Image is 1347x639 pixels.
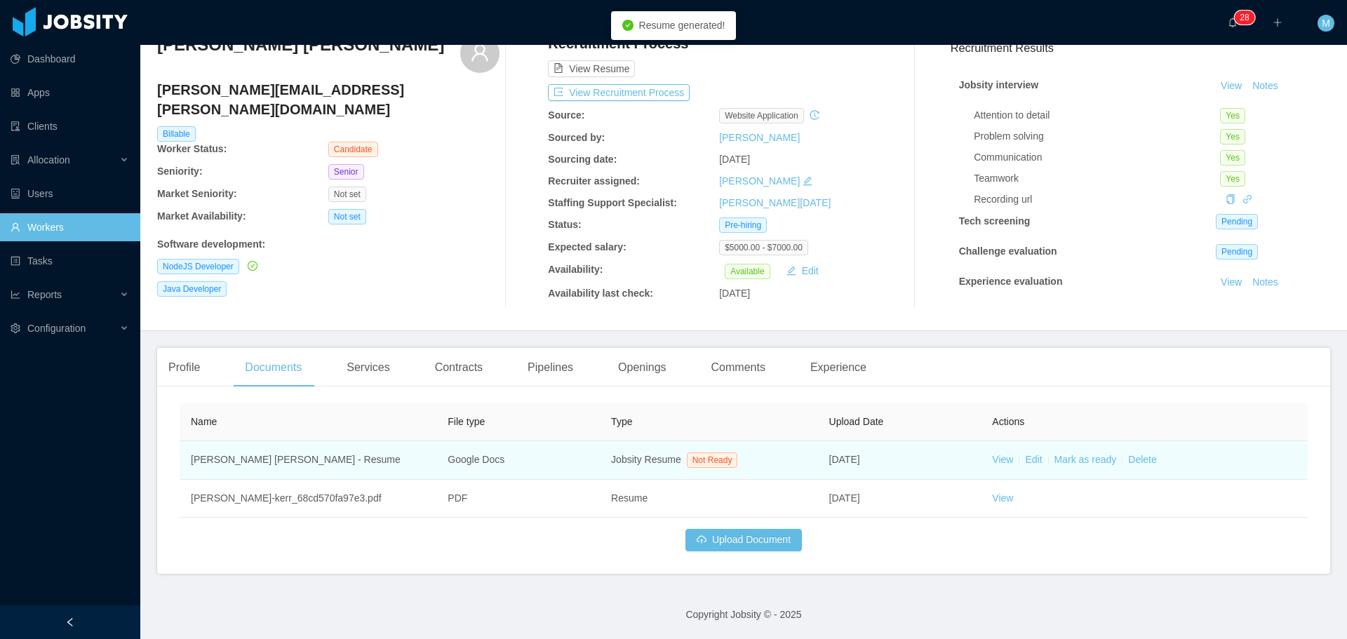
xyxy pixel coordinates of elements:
a: View [1216,80,1247,91]
a: [PERSON_NAME][DATE] [719,197,831,208]
div: Services [335,348,401,387]
button: icon: cloud-uploadUpload Document [685,529,802,551]
span: [DATE] [829,492,860,504]
span: Allocation [27,154,70,166]
strong: Tech screening [959,215,1031,227]
span: Billable [157,126,196,142]
span: Yes [1220,171,1245,187]
span: [DATE] [829,454,860,465]
span: Type [611,416,632,427]
a: icon: appstoreApps [11,79,129,107]
td: [PERSON_NAME] [PERSON_NAME] - Resume [180,441,436,480]
div: Openings [607,348,678,387]
b: Staffing Support Specialist: [548,197,677,208]
span: Yes [1220,150,1245,166]
span: Upload Date [829,416,884,427]
div: Profile [157,348,211,387]
a: icon: file-textView Resume [548,63,635,74]
div: Recording url [974,192,1220,207]
h3: Recruitment Results [951,39,1330,57]
a: [PERSON_NAME] [719,175,800,187]
b: Seniority: [157,166,203,177]
h3: [PERSON_NAME] [PERSON_NAME] [157,34,444,56]
div: Pipelines [516,348,584,387]
i: icon: check-circle [622,20,634,31]
b: Recruiter assigned: [548,175,640,187]
span: Resume generated! [639,20,725,31]
p: 2 [1240,11,1245,25]
div: Documents [234,348,313,387]
div: Teamwork [974,171,1220,186]
span: File type [448,416,485,427]
a: [PERSON_NAME] [719,132,800,143]
div: Comments [700,348,777,387]
i: icon: solution [11,155,20,165]
span: M [1322,15,1330,32]
a: icon: exportView Recruitment Process [548,87,690,98]
a: icon: check-circle [245,260,257,271]
span: Senior [328,164,364,180]
span: Jobsity Resume [611,454,681,465]
span: Name [191,416,217,427]
i: icon: history [810,110,819,120]
td: [PERSON_NAME]-kerr_68cd570fa97e3.pdf [180,480,436,518]
span: Configuration [27,323,86,334]
a: Delete [1128,454,1156,465]
button: Notes [1247,274,1284,291]
i: icon: link [1242,194,1252,204]
div: Copy [1226,192,1235,207]
a: Edit [1025,454,1042,465]
b: Expected salary: [548,241,626,253]
i: icon: copy [1226,194,1235,204]
span: NodeJS Developer [157,259,239,274]
a: View [992,492,1013,504]
div: Attention to detail [974,108,1220,123]
i: icon: user [470,43,490,62]
b: Availability: [548,264,603,275]
span: [DATE] [719,154,750,165]
button: icon: file-textView Resume [548,60,635,77]
div: Contracts [424,348,494,387]
b: Sourced by: [548,132,605,143]
strong: Challenge evaluation [959,245,1057,257]
a: icon: userWorkers [11,213,129,241]
button: Notes [1247,78,1284,95]
span: Reports [27,289,62,300]
span: Resume [611,492,648,504]
button: icon: exportView Recruitment Process [548,84,690,101]
b: Source: [548,109,584,121]
div: Problem solving [974,129,1220,144]
span: Not set [328,209,366,224]
i: icon: plus [1273,18,1282,27]
strong: Experience evaluation [959,276,1063,287]
a: View [992,454,1013,465]
span: Candidate [328,142,378,157]
span: [DATE] [719,288,750,299]
span: $5000.00 - $7000.00 [719,240,808,255]
b: Worker Status: [157,143,227,154]
p: 8 [1245,11,1249,25]
b: Market Seniority: [157,188,237,199]
a: icon: link [1242,194,1252,205]
td: Google Docs [436,441,600,480]
b: Status: [548,219,581,230]
a: icon: auditClients [11,112,129,140]
a: Mark as ready [1054,454,1117,465]
div: Communication [974,150,1220,165]
span: Yes [1220,108,1245,123]
button: icon: editEdit [781,262,824,279]
span: Not set [328,187,366,202]
span: Yes [1220,129,1245,144]
span: Not Ready [687,452,738,468]
span: Actions [992,416,1024,427]
button: Notes [1247,307,1284,323]
b: Software development : [157,238,265,250]
footer: Copyright Jobsity © - 2025 [140,591,1347,639]
div: Experience [799,348,878,387]
td: PDF [436,480,600,518]
i: icon: bell [1228,18,1238,27]
span: Java Developer [157,281,227,297]
span: Pre-hiring [719,217,767,233]
a: icon: profileTasks [11,247,129,275]
b: Availability last check: [548,288,653,299]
